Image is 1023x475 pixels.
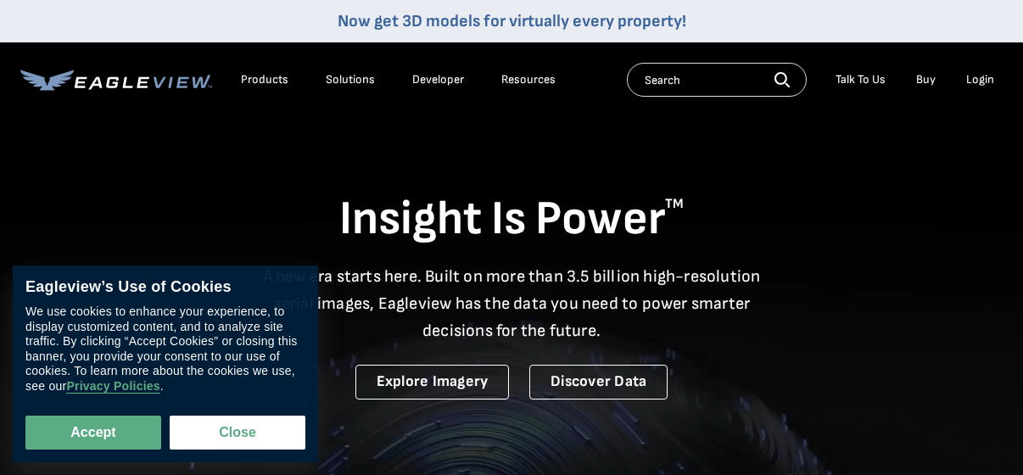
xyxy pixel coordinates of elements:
button: Accept [25,416,161,450]
div: Talk To Us [836,72,886,87]
a: Buy [916,72,936,87]
a: Privacy Policies [66,380,159,394]
div: Eagleview’s Use of Cookies [25,278,305,297]
a: Developer [412,72,464,87]
button: Close [170,416,305,450]
input: Search [627,63,807,97]
div: Products [241,72,288,87]
a: Now get 3D models for virtually every property! [338,11,686,31]
a: Explore Imagery [355,365,510,400]
div: Login [966,72,994,87]
div: We use cookies to enhance your experience, to display customized content, and to analyze site tra... [25,305,305,394]
div: Resources [501,72,556,87]
a: Discover Data [529,365,668,400]
h1: Insight Is Power [20,190,1003,249]
sup: TM [665,196,684,212]
p: A new era starts here. Built on more than 3.5 billion high-resolution aerial images, Eagleview ha... [252,263,771,344]
div: Solutions [326,72,375,87]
